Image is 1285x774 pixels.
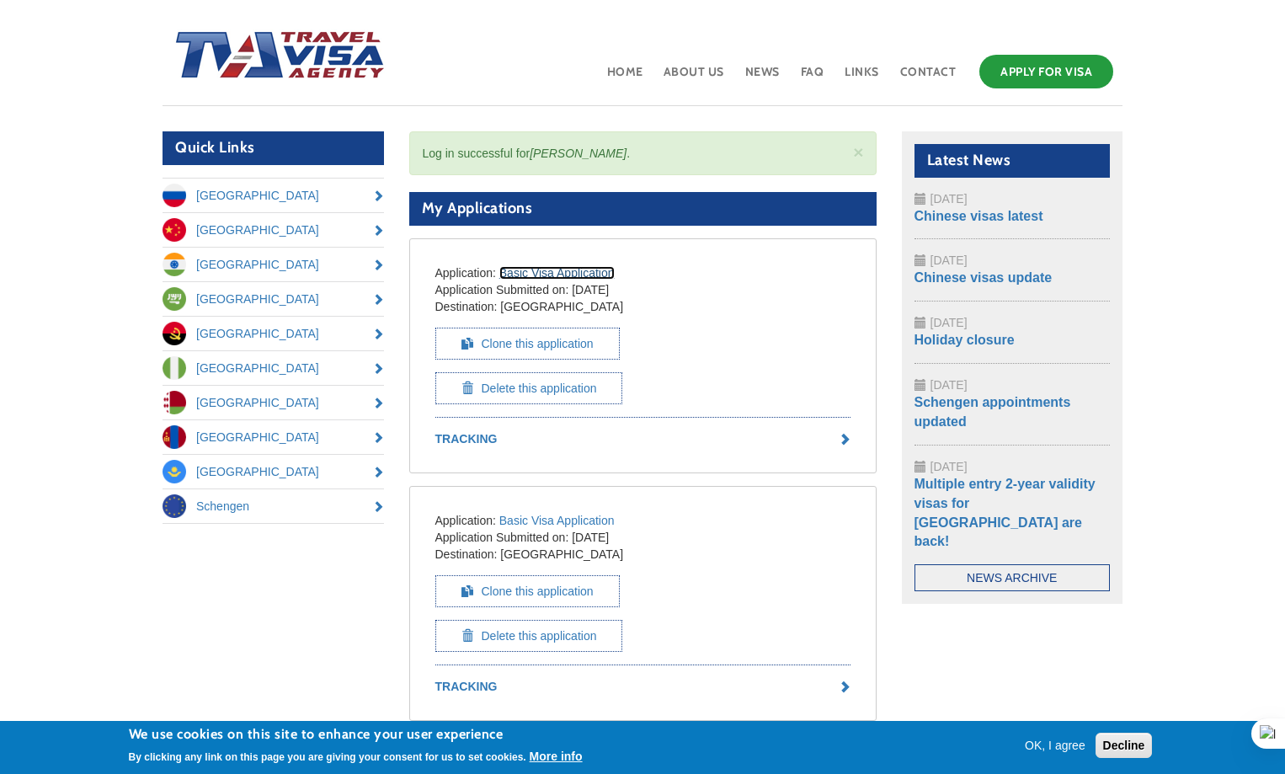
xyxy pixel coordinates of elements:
[530,748,583,765] button: More info
[435,678,850,695] a: Tracking
[163,282,384,316] a: [GEOGRAPHIC_DATA]
[163,213,384,247] a: [GEOGRAPHIC_DATA]
[930,316,968,329] span: [DATE]
[530,147,627,160] em: [PERSON_NAME]
[163,351,384,385] a: [GEOGRAPHIC_DATA]
[843,51,881,105] a: Links
[914,395,1071,429] a: Schengen appointments updated
[499,266,615,280] a: Basic Visa Application
[409,131,877,175] div: Log in successful for .
[914,144,1111,178] h2: Latest News
[163,420,384,454] a: [GEOGRAPHIC_DATA]
[914,333,1015,347] a: Holiday closure
[500,300,623,313] span: [GEOGRAPHIC_DATA]
[435,620,623,652] a: Delete this application
[572,283,609,296] span: [DATE]
[435,514,496,527] span: Application:
[435,372,623,404] a: Delete this application
[163,455,384,488] a: [GEOGRAPHIC_DATA]
[572,531,609,544] span: [DATE]
[853,143,863,161] a: ×
[605,51,645,105] a: Home
[744,51,781,105] a: News
[662,51,726,105] a: About Us
[435,328,620,360] a: Clone this application
[435,266,496,280] span: Application:
[435,531,569,544] span: Application Submitted on:
[799,51,826,105] a: FAQ
[409,192,877,226] h2: My Applications
[435,430,850,447] a: Tracking
[129,751,526,763] p: By clicking any link on this page you are giving your consent for us to set cookies.
[163,248,384,281] a: [GEOGRAPHIC_DATA]
[163,317,384,350] a: [GEOGRAPHIC_DATA]
[435,300,498,313] span: Destination:
[1096,733,1153,758] button: Decline
[898,51,958,105] a: Contact
[163,386,384,419] a: [GEOGRAPHIC_DATA]
[914,270,1053,285] a: Chinese visas update
[930,254,968,267] span: [DATE]
[499,514,615,527] a: Basic Visa Application
[435,547,498,561] span: Destination:
[163,489,384,523] a: Schengen
[914,209,1043,223] a: Chinese visas latest
[435,283,569,296] span: Application Submitted on:
[129,725,583,744] h2: We use cookies on this site to enhance your user experience
[435,575,620,607] a: Clone this application
[1018,737,1092,754] button: OK, I agree
[979,55,1113,88] a: Apply for Visa
[914,477,1096,549] a: Multiple entry 2-year validity visas for [GEOGRAPHIC_DATA] are back!
[930,460,968,473] span: [DATE]
[500,547,623,561] span: [GEOGRAPHIC_DATA]
[163,14,387,99] img: Home
[930,378,968,392] span: [DATE]
[163,179,384,212] a: [GEOGRAPHIC_DATA]
[914,564,1111,591] a: News Archive
[930,192,968,206] span: [DATE]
